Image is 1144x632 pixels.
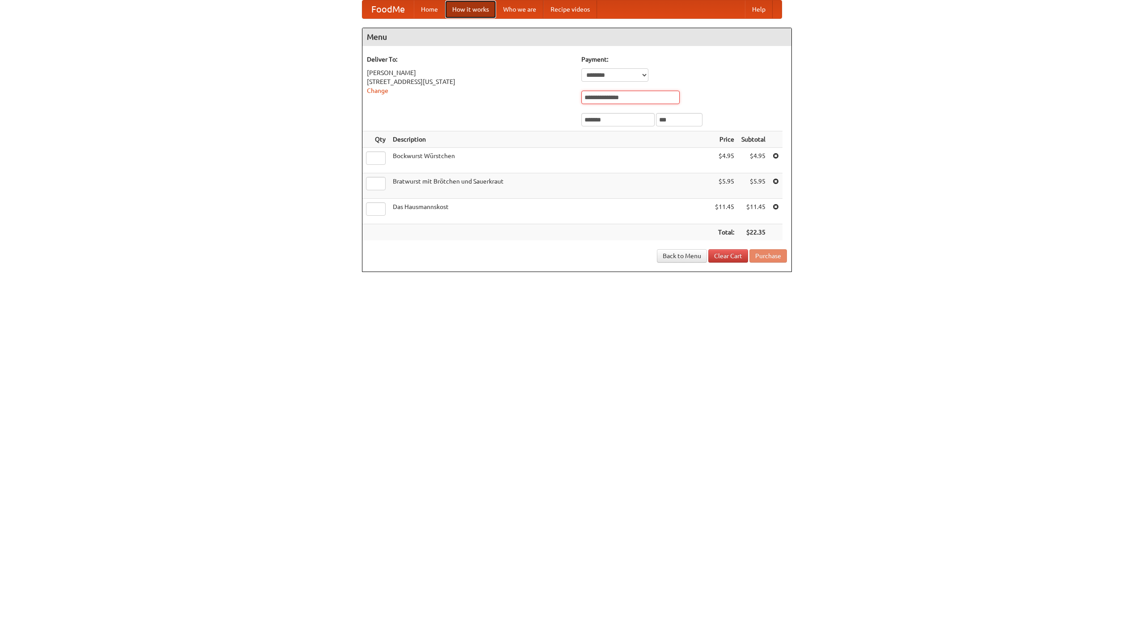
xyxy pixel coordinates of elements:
[738,131,769,148] th: Subtotal
[445,0,496,18] a: How it works
[711,148,738,173] td: $4.95
[367,68,572,77] div: [PERSON_NAME]
[367,55,572,64] h5: Deliver To:
[711,224,738,241] th: Total:
[711,131,738,148] th: Price
[738,173,769,199] td: $5.95
[738,224,769,241] th: $22.35
[496,0,543,18] a: Who we are
[362,28,791,46] h4: Menu
[389,199,711,224] td: Das Hausmannskost
[367,77,572,86] div: [STREET_ADDRESS][US_STATE]
[362,131,389,148] th: Qty
[738,148,769,173] td: $4.95
[711,173,738,199] td: $5.95
[362,0,414,18] a: FoodMe
[738,199,769,224] td: $11.45
[389,131,711,148] th: Description
[749,249,787,263] button: Purchase
[711,199,738,224] td: $11.45
[708,249,748,263] a: Clear Cart
[657,249,707,263] a: Back to Menu
[367,87,388,94] a: Change
[389,173,711,199] td: Bratwurst mit Brötchen und Sauerkraut
[414,0,445,18] a: Home
[389,148,711,173] td: Bockwurst Würstchen
[745,0,773,18] a: Help
[543,0,597,18] a: Recipe videos
[581,55,787,64] h5: Payment:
